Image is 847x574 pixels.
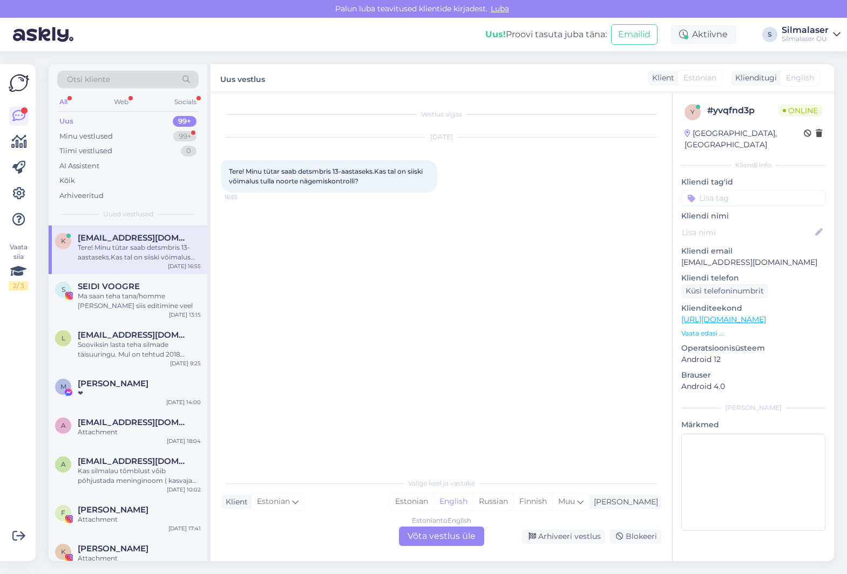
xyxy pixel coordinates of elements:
div: Vestlus algas [221,110,661,119]
div: Socials [172,95,199,109]
span: Estonian [257,496,290,508]
span: arterin@gmail.com [78,456,190,466]
div: Web [112,95,131,109]
div: Kas silmalau tõmblust võib põhjustada meninginoom ( kasvaja silmanarvi piirkonnas)? [78,466,201,486]
div: Kõik [59,175,75,186]
span: K [61,548,66,556]
span: English [786,72,814,84]
span: amjokelafin@gmail.com [78,418,190,427]
span: a [61,421,66,429]
div: Küsi telefoninumbrit [681,284,768,298]
div: AI Assistent [59,161,99,172]
span: Frida Brit Noor [78,505,148,515]
div: [DATE] 13:15 [169,311,201,319]
div: Ma saan teha tana/homme [PERSON_NAME] siis editimine veel [78,291,201,311]
span: Otsi kliente [67,74,110,85]
div: [DATE] 16:55 [168,262,201,270]
div: [DATE] 17:41 [168,524,201,532]
div: Attachment [78,515,201,524]
span: a [61,460,66,468]
div: S [762,27,777,42]
div: [DATE] 14:00 [166,398,201,406]
span: 16:55 [225,193,265,201]
div: [PERSON_NAME] [589,496,658,508]
span: y [690,108,695,116]
input: Lisa tag [681,190,825,206]
p: Android 12 [681,354,825,365]
div: Arhiveeri vestlus [522,529,605,544]
p: Brauser [681,370,825,381]
p: Kliendi email [681,245,825,257]
div: Arhiveeritud [59,190,104,201]
div: [DATE] 18:04 [167,437,201,445]
b: Uus! [485,29,506,39]
p: Klienditeekond [681,303,825,314]
div: [PERSON_NAME] [681,403,825,413]
p: Operatsioonisüsteem [681,343,825,354]
div: 2 / 3 [9,281,28,291]
div: 99+ [173,116,196,127]
span: SEIDI VOOGRE [78,282,140,291]
div: Proovi tasuta juba täna: [485,28,607,41]
label: Uus vestlus [220,71,265,85]
p: Vaata edasi ... [681,329,825,338]
span: lindakolk47@hotmail.com [78,330,190,340]
div: Võta vestlus üle [399,527,484,546]
div: Attachment [78,427,201,437]
div: Klient [648,72,674,84]
div: Russian [473,494,513,510]
div: 0 [181,146,196,156]
p: Android 4.0 [681,381,825,392]
div: 99+ [173,131,196,142]
div: Tiimi vestlused [59,146,112,156]
div: All [57,95,70,109]
div: ❤ [78,388,201,398]
div: Estonian [390,494,433,510]
div: Blokeeri [609,529,661,544]
span: Muu [558,496,575,506]
div: Finnish [513,494,552,510]
div: English [433,494,473,510]
span: Uued vestlused [103,209,153,219]
div: Kliendi info [681,160,825,170]
div: Klienditugi [731,72,777,84]
span: Luba [487,4,512,13]
p: Kliendi nimi [681,210,825,222]
div: Vaata siia [9,242,28,291]
div: Minu vestlused [59,131,113,142]
input: Lisa nimi [682,227,813,238]
div: # yvqfnd3p [707,104,778,117]
span: F [61,509,65,517]
img: Askly Logo [9,73,29,93]
div: [DATE] 10:02 [167,486,201,494]
div: Klient [221,496,248,508]
p: Kliendi tag'id [681,176,825,188]
a: SilmalaserSilmalaser OÜ [782,26,841,43]
div: Silmalaser OÜ [782,35,829,43]
p: [EMAIL_ADDRESS][DOMAIN_NAME] [681,257,825,268]
div: [GEOGRAPHIC_DATA], [GEOGRAPHIC_DATA] [685,128,804,151]
div: Attachment [78,553,201,563]
button: Emailid [611,24,658,45]
span: Online [778,105,822,117]
span: M [60,382,66,391]
span: Estonian [683,72,716,84]
span: kerli.mitt@mail.ee [78,233,190,243]
a: [URL][DOMAIN_NAME] [681,315,766,324]
span: S [62,285,65,293]
span: Margot Mõisavald [78,379,148,388]
div: Estonian to English [412,516,471,525]
span: k [61,237,66,245]
div: Valige keel ja vastake [221,479,661,488]
span: l [62,334,65,342]
span: Kari Viikna [78,544,148,553]
span: Tere! Minu tütar saab detsmbris 13-aastaseks.Kas tal on siiski võimalus tulla noorte nägemiskontr... [229,167,424,185]
div: Uus [59,116,73,127]
div: Aktiivne [670,25,736,44]
div: Sooviksin lasta teha silmade täisuuringu. Mul on tehtud 2018 mõlemale silmale kaeoperatsioon Silm... [78,340,201,359]
div: Silmalaser [782,26,829,35]
p: Märkmed [681,419,825,430]
div: [DATE] [221,132,661,142]
p: Kliendi telefon [681,272,825,284]
div: [DATE] 9:25 [170,359,201,367]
